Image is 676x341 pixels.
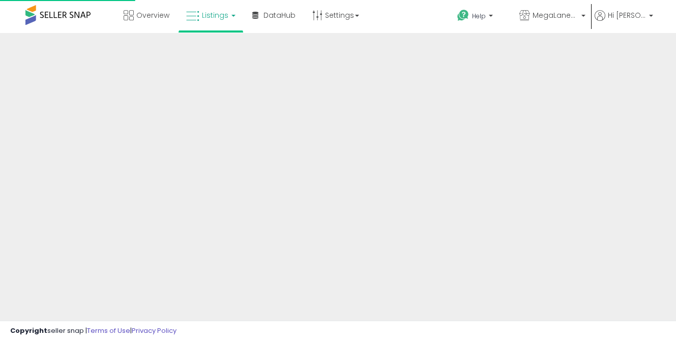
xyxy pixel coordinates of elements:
a: Hi [PERSON_NAME] [595,10,653,33]
i: Get Help [457,9,469,22]
a: Terms of Use [87,326,130,335]
span: MegaLanes Distribution [533,10,578,20]
span: Listings [202,10,228,20]
span: Hi [PERSON_NAME] [608,10,646,20]
span: DataHub [263,10,296,20]
a: Privacy Policy [132,326,177,335]
a: Help [449,2,510,33]
span: Overview [136,10,169,20]
div: seller snap | | [10,326,177,336]
span: Help [472,12,486,20]
strong: Copyright [10,326,47,335]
